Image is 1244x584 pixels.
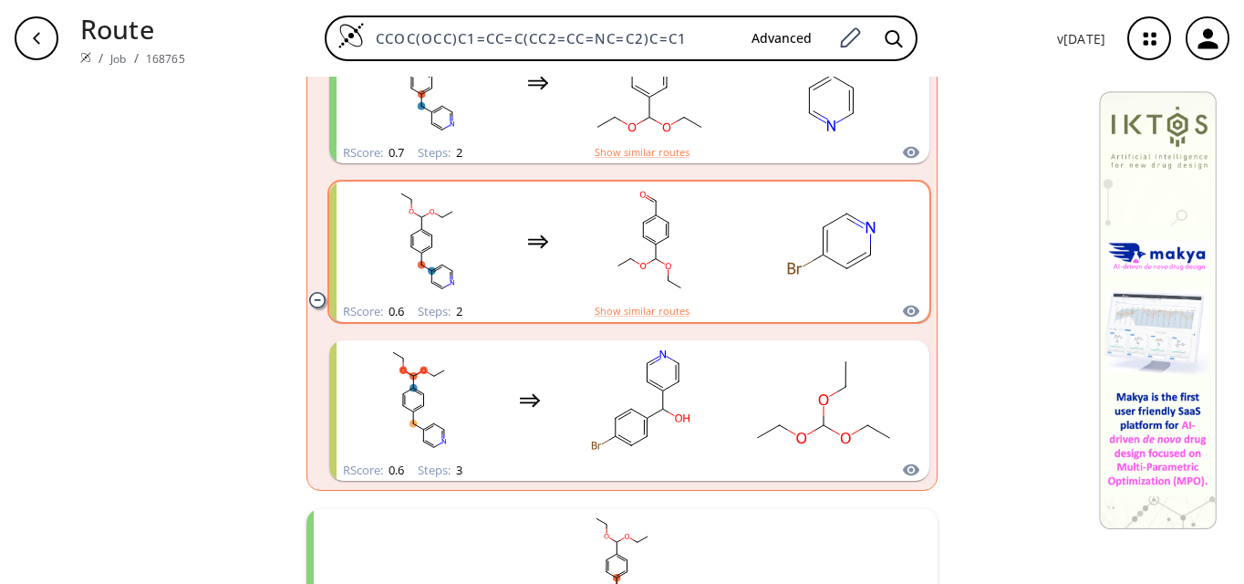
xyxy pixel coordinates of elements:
svg: Brc1ccncc1 [750,184,914,298]
img: Logo Spaya [337,22,365,49]
svg: CCOC(OCC)c1ccc(Cc2ccncc2)cc1 [337,343,501,457]
svg: CCOC(OCC)OCC [741,343,906,457]
li: / [134,48,139,68]
span: 0.6 [386,462,404,478]
div: RScore : [343,464,404,476]
span: 2 [453,303,462,319]
svg: CCOC(OCC)c1ccc(Cc2ccncc2)cc1 [345,26,509,140]
p: v [DATE] [1057,29,1105,48]
div: Steps : [418,464,462,476]
input: Enter SMILES [365,29,737,47]
div: RScore : [343,306,404,318]
span: 0.7 [386,144,404,161]
svg: CN(C)C=O [924,343,1088,457]
button: Show similar routes [595,144,689,161]
svg: CCOC(OCC)c1ccc(Cc2ccncc2)cc1 [345,184,509,298]
svg: CCOC(OCC)c1ccc(C=O)cc1 [567,184,731,298]
a: 168765 [146,51,185,67]
div: Steps : [418,147,462,159]
button: Advanced [737,22,826,56]
p: Route [80,9,185,48]
svg: OC(c1ccncc1)c1ccc(Br)cc1 [559,343,723,457]
div: Steps : [418,306,462,318]
button: Show similar routes [595,303,689,319]
a: Job [110,51,126,67]
div: RScore : [343,147,404,159]
span: 3 [453,462,462,478]
span: 2 [453,144,462,161]
span: 0.6 [386,303,404,319]
li: / [98,48,103,68]
img: Spaya logo [80,52,91,63]
img: Banner [1099,91,1217,529]
svg: O=Cc1ccncc1 [750,26,914,140]
svg: CCOC(OCC)c1ccc(Br)cc1 [567,26,731,140]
